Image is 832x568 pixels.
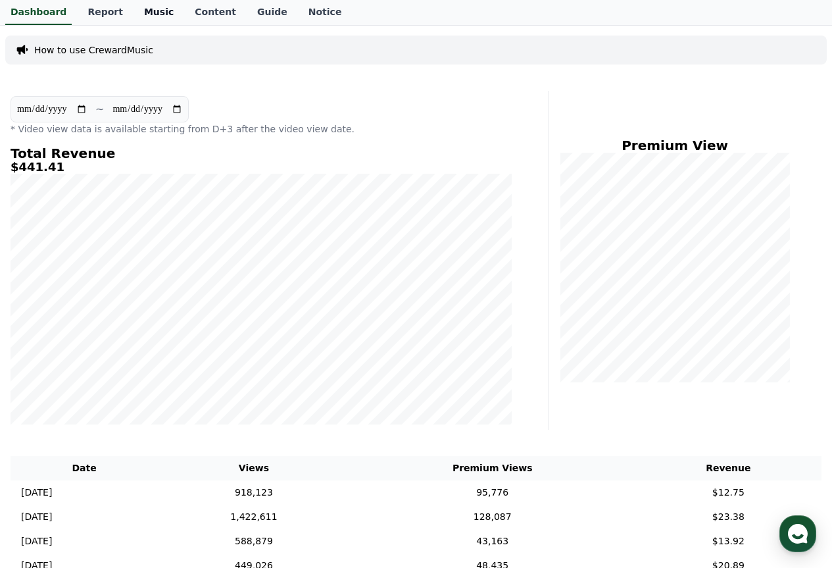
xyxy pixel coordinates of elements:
td: 588,879 [158,529,350,554]
td: 95,776 [350,480,635,505]
a: Messages [87,417,170,450]
th: Date [11,456,158,480]
td: 128,087 [350,505,635,529]
th: Revenue [635,456,821,480]
span: Messages [109,438,148,448]
h4: Total Revenue [11,146,512,161]
span: Settings [195,437,227,448]
p: [DATE] [21,510,52,524]
span: Home [34,437,57,448]
p: * Video view data is available starting from D+3 after the video view date. [11,122,512,136]
h5: $441.41 [11,161,512,174]
a: How to use CrewardMusic [34,43,153,57]
p: [DATE] [21,486,52,500]
td: $13.92 [635,529,821,554]
td: $23.38 [635,505,821,529]
td: $12.75 [635,480,821,505]
th: Views [158,456,350,480]
td: 918,123 [158,480,350,505]
td: 1,422,611 [158,505,350,529]
h4: Premium View [560,138,790,153]
td: 43,163 [350,529,635,554]
th: Premium Views [350,456,635,480]
a: Settings [170,417,253,450]
p: ~ [95,101,104,117]
p: [DATE] [21,534,52,548]
a: Home [4,417,87,450]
